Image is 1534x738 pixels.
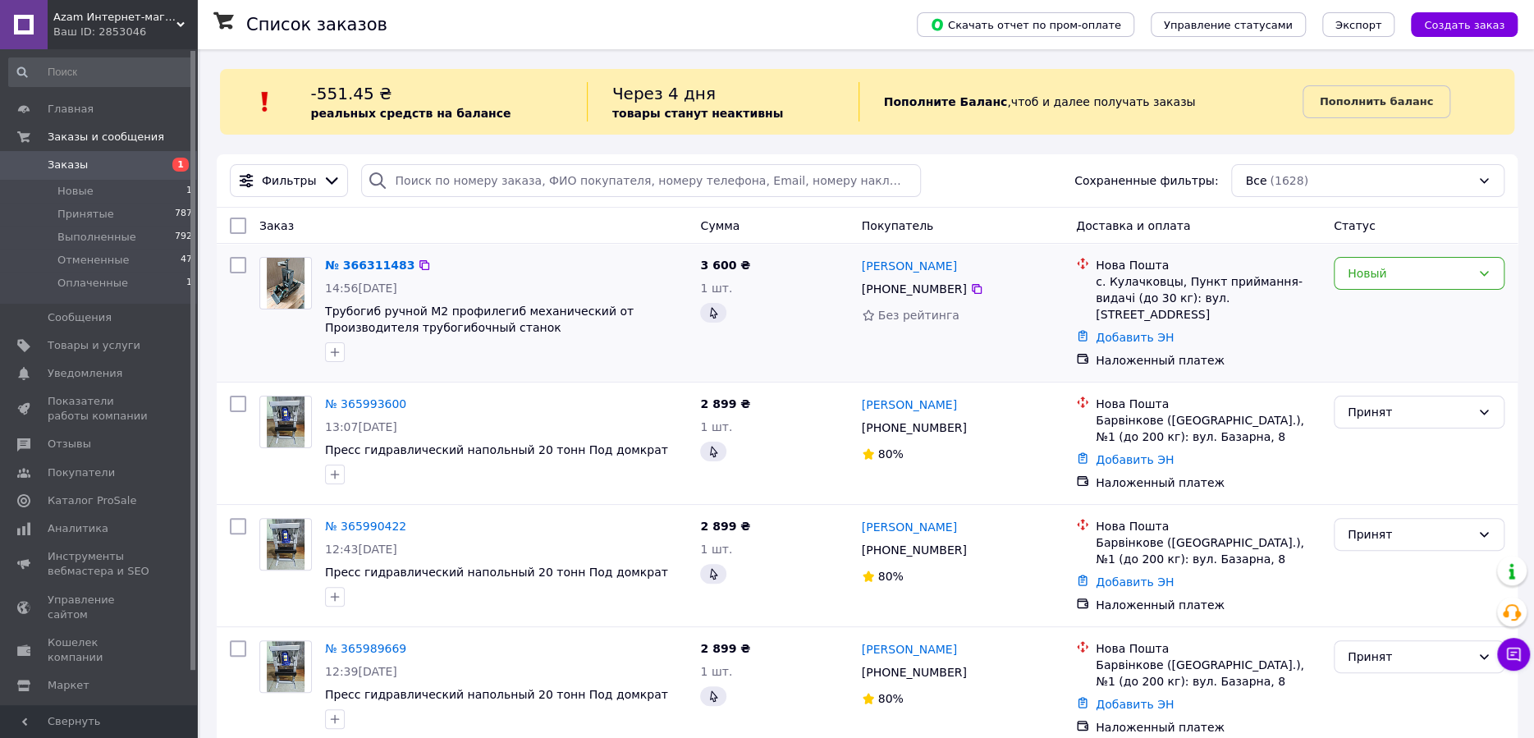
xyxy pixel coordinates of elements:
[1411,12,1518,37] button: Создать заказ
[186,184,192,199] span: 1
[310,107,511,120] b: реальных средств на балансе
[1096,575,1174,589] a: Добавить ЭН
[325,443,668,456] a: Пресс гидравлический напольный 20 тонн Под домкрат
[612,84,716,103] span: Через 4 дня
[862,641,957,658] a: [PERSON_NAME]
[1394,17,1518,30] a: Создать заказ
[325,397,406,410] a: № 365993600
[859,416,970,439] div: [PHONE_NUMBER]
[700,520,750,533] span: 2 899 ₴
[53,10,176,25] span: Azam Интернет-магазин
[1096,453,1174,466] a: Добавить ЭН
[1151,12,1306,37] button: Управление статусами
[878,692,904,705] span: 80%
[246,15,387,34] h1: Список заказов
[1348,648,1471,666] div: Принят
[48,310,112,325] span: Сообщения
[1164,19,1293,31] span: Управление статусами
[325,420,397,433] span: 13:07[DATE]
[325,520,406,533] a: № 365990422
[48,678,89,693] span: Маркет
[1096,657,1321,690] div: Барвінкове ([GEOGRAPHIC_DATA].), №1 (до 200 кг): вул. Базарна, 8
[175,230,192,245] span: 792
[917,12,1134,37] button: Скачать отчет по пром-оплате
[859,539,970,562] div: [PHONE_NUMBER]
[48,521,108,536] span: Аналитика
[1096,698,1174,711] a: Добавить ЭН
[1497,638,1530,671] button: Чат с покупателем
[48,465,115,480] span: Покупатели
[259,518,312,571] a: Фото товару
[1334,219,1376,232] span: Статус
[1348,403,1471,421] div: Принят
[57,184,94,199] span: Новые
[700,420,732,433] span: 1 шт.
[325,566,668,579] a: Пресс гидравлический напольный 20 тонн Под домкрат
[859,82,1303,121] div: , чтоб и далее получать заказы
[1096,331,1174,344] a: Добавить ЭН
[862,219,934,232] span: Покупатель
[878,447,904,461] span: 80%
[310,84,392,103] span: -551.45 ₴
[862,397,957,413] a: [PERSON_NAME]
[1076,219,1190,232] span: Доставка и оплата
[1096,412,1321,445] div: Барвінкове ([GEOGRAPHIC_DATA].), №1 (до 200 кг): вул. Базарна, 8
[259,219,294,232] span: Заказ
[57,207,114,222] span: Принятые
[1348,525,1471,543] div: Принят
[930,17,1121,32] span: Скачать отчет по пром-оплате
[1096,474,1321,491] div: Наложенный платеж
[1424,19,1504,31] span: Создать заказ
[1096,257,1321,273] div: Нова Пошта
[8,57,194,87] input: Поиск
[57,276,128,291] span: Оплаченные
[181,253,192,268] span: 47
[172,158,189,172] span: 1
[253,89,277,114] img: :exclamation:
[186,276,192,291] span: 1
[267,641,305,692] img: Фото товару
[700,665,732,678] span: 1 шт.
[48,394,152,424] span: Показатели работы компании
[1322,12,1394,37] button: Экспорт
[1096,518,1321,534] div: Нова Пошта
[57,230,136,245] span: Выполненные
[48,102,94,117] span: Главная
[325,688,668,701] span: Пресс гидравлический напольный 20 тонн Под домкрат
[1096,352,1321,369] div: Наложенный платеж
[262,172,316,189] span: Фильтры
[862,258,957,274] a: [PERSON_NAME]
[267,519,305,570] img: Фото товару
[878,309,959,322] span: Без рейтинга
[1096,597,1321,613] div: Наложенный платеж
[48,437,91,452] span: Отзывы
[53,25,197,39] div: Ваш ID: 2853046
[612,107,783,120] b: товары станут неактивны
[57,253,129,268] span: Отмененные
[325,259,414,272] a: № 366311483
[878,570,904,583] span: 80%
[1096,396,1321,412] div: Нова Пошта
[175,207,192,222] span: 787
[1096,719,1321,736] div: Наложенный платеж
[1096,640,1321,657] div: Нова Пошта
[1320,95,1433,108] b: Пополнить баланс
[1335,19,1381,31] span: Экспорт
[48,593,152,622] span: Управление сайтом
[862,519,957,535] a: [PERSON_NAME]
[700,642,750,655] span: 2 899 ₴
[325,642,406,655] a: № 365989669
[267,258,305,309] img: Фото товару
[325,305,634,334] a: Трубогиб ручной М2 профилегиб механический от Производителя трубогибочный станок
[48,635,152,665] span: Кошелек компании
[884,95,1008,108] b: Пополните Баланс
[48,549,152,579] span: Инструменты вебмастера и SEO
[1303,85,1450,118] a: Пополнить баланс
[700,259,750,272] span: 3 600 ₴
[48,130,164,144] span: Заказы и сообщения
[259,640,312,693] a: Фото товару
[48,338,140,353] span: Товары и услуги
